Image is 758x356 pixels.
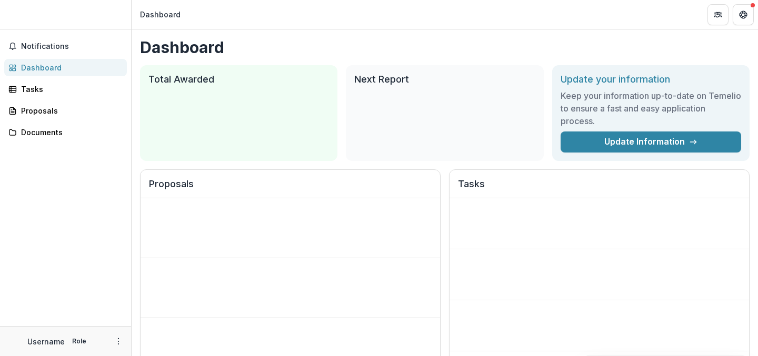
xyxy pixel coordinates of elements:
[458,178,741,198] h2: Tasks
[4,124,127,141] a: Documents
[21,42,123,51] span: Notifications
[4,59,127,76] a: Dashboard
[69,337,89,346] p: Role
[21,62,118,73] div: Dashboard
[4,80,127,98] a: Tasks
[4,102,127,119] a: Proposals
[561,74,741,85] h2: Update your information
[136,7,185,22] nav: breadcrumb
[21,127,118,138] div: Documents
[561,89,741,127] h3: Keep your information up-to-date on Temelio to ensure a fast and easy application process.
[148,74,329,85] h2: Total Awarded
[149,178,432,198] h2: Proposals
[354,74,535,85] h2: Next Report
[140,38,750,57] h1: Dashboard
[733,4,754,25] button: Get Help
[4,38,127,55] button: Notifications
[27,336,65,347] p: Username
[112,335,125,348] button: More
[707,4,729,25] button: Partners
[21,105,118,116] div: Proposals
[561,131,741,152] a: Update Information
[140,9,181,20] div: Dashboard
[21,84,118,95] div: Tasks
